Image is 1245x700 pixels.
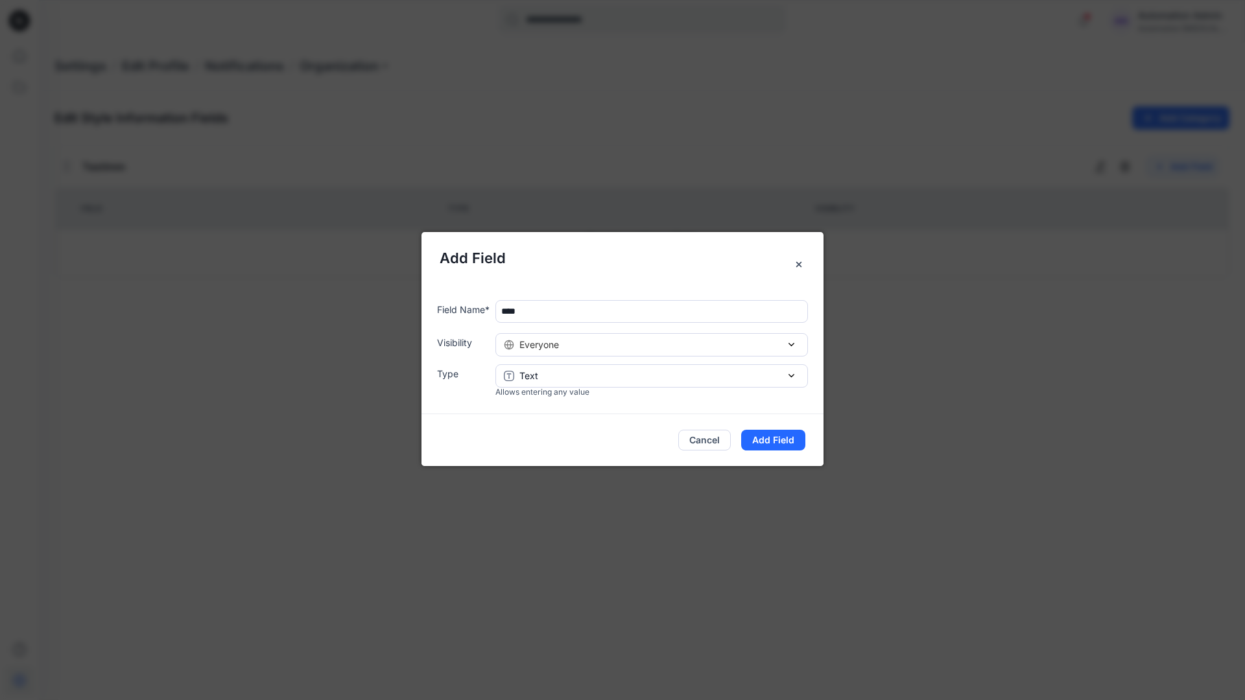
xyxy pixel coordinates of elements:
[741,430,805,450] button: Add Field
[495,333,808,356] button: Everyone
[437,367,490,380] label: Type
[678,430,731,450] button: Cancel
[519,338,559,351] span: Everyone
[495,386,808,398] div: Allows entering any value
[495,364,808,388] button: Text
[519,369,538,382] p: Text
[437,336,490,349] label: Visibility
[440,248,805,269] h5: Add Field
[437,303,490,316] label: Field Name
[787,253,811,276] button: Close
